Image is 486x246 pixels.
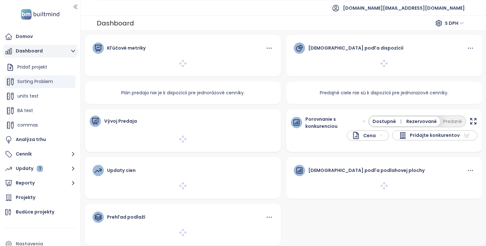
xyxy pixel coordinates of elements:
span: commas [17,122,38,128]
img: logo [19,8,61,21]
div: Updaty cien [107,167,136,174]
div: Kľúčové metriky [107,44,146,52]
div: BA test [5,104,76,117]
div: [DEMOGRAPHIC_DATA] podľa dispozícií [308,44,403,52]
div: Updaty [16,165,43,173]
a: Projekty [3,191,77,204]
div: Projekty [16,194,35,202]
div: units test [5,90,76,103]
a: Analýza trhu [3,133,77,146]
span: Pridajte konkurentov [410,132,460,139]
button: Dashboard [3,45,77,58]
div: Prehľad podlaží [107,213,145,221]
span: Rezervované [406,118,437,125]
div: commas [5,119,76,132]
div: Pridať projekt [5,61,76,74]
span: Dostupné [373,118,404,125]
div: [DEMOGRAPHIC_DATA] podľa podlahovej plochy [308,167,425,174]
button: Cenník [3,148,77,161]
button: Predané [440,117,465,126]
span: | [400,118,401,125]
span: Sorting Problem [17,78,53,85]
a: Budúce projekty [3,206,77,219]
button: Updaty 1 [3,162,77,175]
div: Domov [16,33,33,41]
div: Budúce projekty [16,208,54,216]
div: Sorting Problem [5,75,76,88]
div: Analýza trhu [16,136,46,144]
div: Cena [352,131,376,139]
button: Reporty [3,177,77,190]
span: BA test [17,107,33,114]
span: units test [17,93,39,99]
span: [DOMAIN_NAME][EMAIL_ADDRESS][DOMAIN_NAME] [343,0,465,16]
a: Domov [3,30,77,43]
div: Dashboard [97,17,134,29]
div: Pridať projekt [17,63,47,71]
div: Plán predaja nie je k dispozícii pre jednorázové cenníky. [113,81,252,104]
span: S DPH [445,18,464,28]
span: Vývoj Predaja [104,118,137,125]
div: 1 [37,166,43,172]
span: Porovnanie s konkurenciou [305,116,337,130]
div: Predajné ciele nie sú k dispozícii pre jednorazové cenníky. [312,81,456,104]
